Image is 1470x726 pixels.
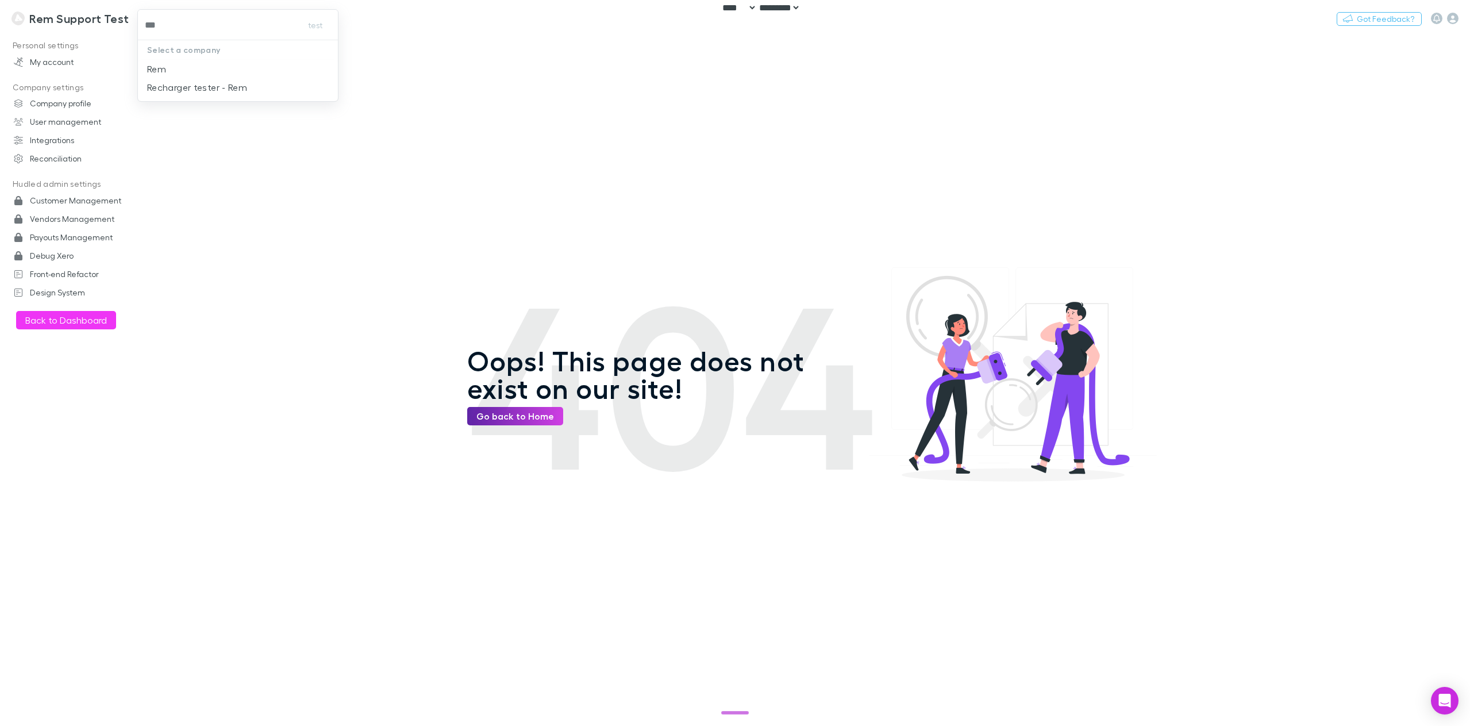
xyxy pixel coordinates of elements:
[147,80,247,94] p: Recharger tester - Rem
[138,40,338,60] p: Select a company
[147,62,166,76] p: Rem
[297,18,333,32] button: test
[308,18,322,32] span: test
[1431,687,1459,715] div: Open Intercom Messenger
